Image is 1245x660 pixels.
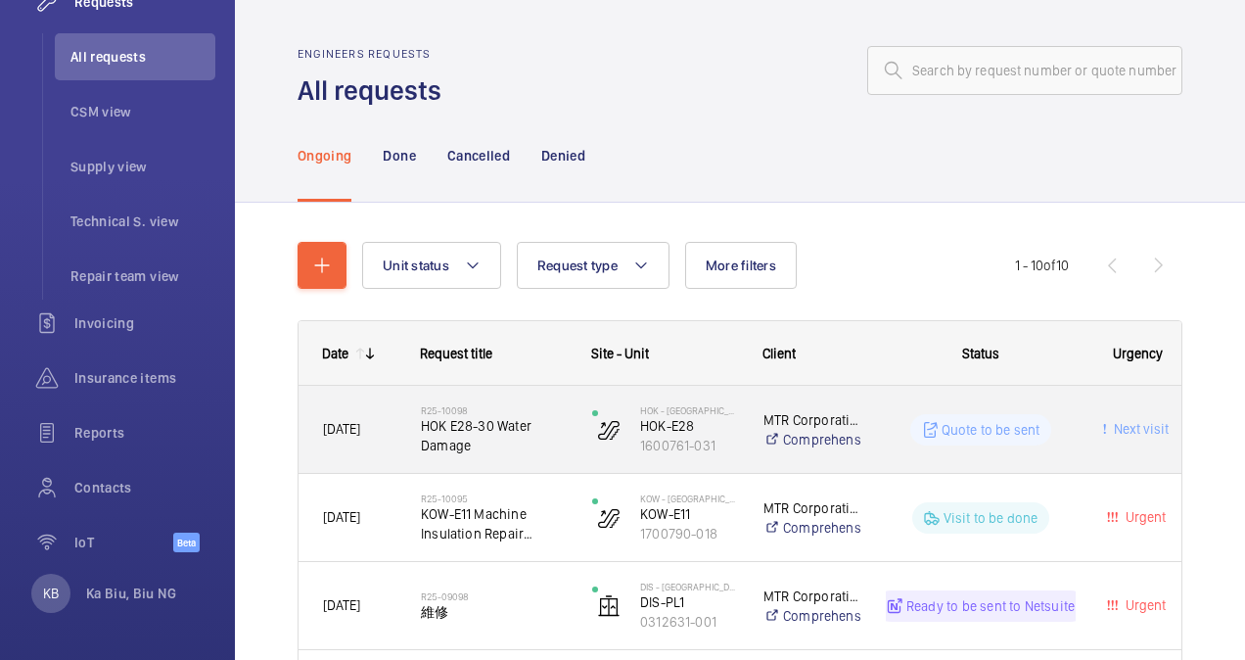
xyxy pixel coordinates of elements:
[420,346,492,361] span: Request title
[640,436,738,455] p: 1600761-031
[537,258,618,273] span: Request type
[323,421,360,437] span: [DATE]
[867,46,1182,95] input: Search by request number or quote number
[597,506,621,530] img: escalator.svg
[942,420,1040,440] p: Quote to be sent
[74,313,215,333] span: Invoicing
[685,242,797,289] button: More filters
[421,493,567,504] h2: R25-10095
[763,498,860,518] p: MTR Corporation Limited
[640,404,738,416] p: HOK - [GEOGRAPHIC_DATA]
[383,146,415,165] p: Done
[383,258,449,273] span: Unit status
[1015,259,1069,272] span: 1 - 10 10
[597,418,621,442] img: escalator.svg
[74,478,215,497] span: Contacts
[763,430,860,449] a: Comprehensive
[421,590,567,602] h2: R25-09098
[1122,509,1166,525] span: Urgent
[74,423,215,443] span: Reports
[763,410,860,430] p: MTR Corporation Limited
[86,584,176,603] p: Ka Biu, Biu NG
[640,416,738,436] p: HOK-E28
[640,612,738,632] p: 0312631-001
[597,594,621,618] img: elevator.svg
[1122,597,1166,613] span: Urgent
[43,584,59,603] p: KB
[298,47,453,61] h2: Engineers requests
[640,592,738,612] p: DIS-PL1
[762,346,796,361] span: Client
[298,146,351,165] p: Ongoing
[640,524,738,543] p: 1700790-018
[640,493,738,504] p: KOW - [GEOGRAPHIC_DATA]
[906,596,1075,616] p: Ready to be sent to Netsuite
[944,508,1038,528] p: Visit to be done
[323,509,360,525] span: [DATE]
[323,597,360,613] span: [DATE]
[517,242,669,289] button: Request type
[763,518,860,538] a: Comprehensive
[173,533,200,552] span: Beta
[298,72,453,109] h1: All requests
[1110,421,1169,437] span: Next visit
[1043,258,1056,273] span: of
[763,587,860,606] p: MTR Corporation Limited
[640,581,738,592] p: DIS - [GEOGRAPHIC_DATA]
[962,346,999,361] span: Status
[421,416,567,455] span: HOK E28-30 Water Damage
[447,146,510,165] p: Cancelled
[763,606,860,626] a: Comprehensive
[640,504,738,524] p: KOW-E11
[706,258,776,273] span: More filters
[74,368,215,388] span: Insurance items
[70,47,215,67] span: All requests
[70,157,215,176] span: Supply view
[541,146,585,165] p: Denied
[421,404,567,416] h2: R25-10098
[421,504,567,543] span: KOW-E11 Machine Insulation Repair (burnt)
[1113,346,1163,361] span: Urgency
[421,602,567,622] span: 維修
[74,533,173,552] span: IoT
[362,242,501,289] button: Unit status
[591,346,649,361] span: Site - Unit
[70,102,215,121] span: CSM view
[70,266,215,286] span: Repair team view
[322,346,348,361] div: Date
[70,212,215,231] span: Technical S. view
